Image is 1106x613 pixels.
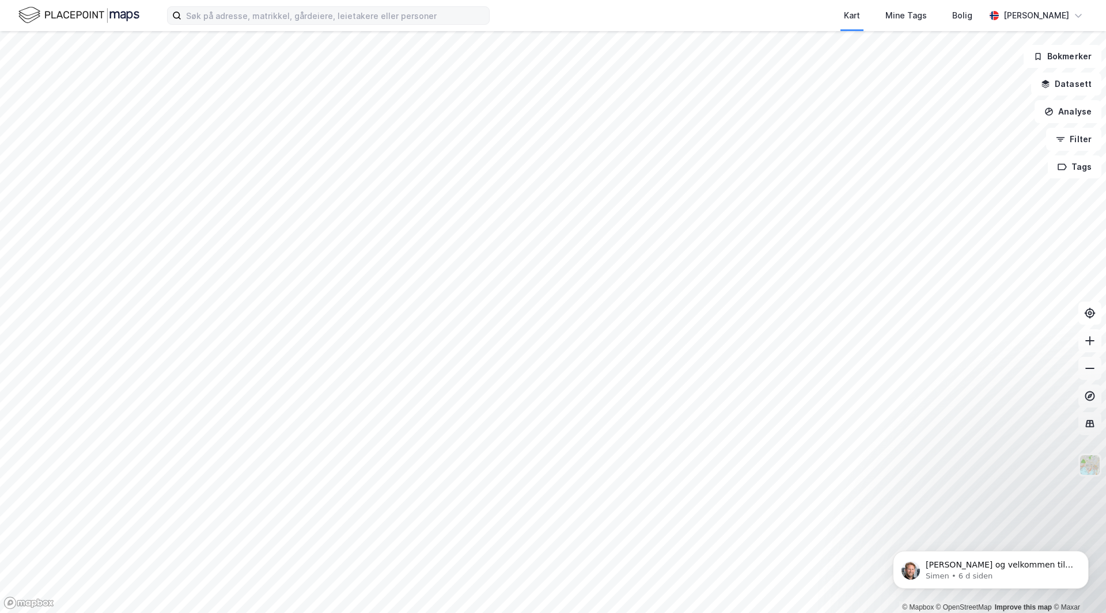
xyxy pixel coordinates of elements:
[844,9,860,22] div: Kart
[1031,73,1101,96] button: Datasett
[181,7,489,24] input: Søk på adresse, matrikkel, gårdeiere, leietakere eller personer
[50,33,198,89] span: [PERSON_NAME] og velkommen til Newsec Maps, Egil Om det er du lurer på så er det bare å ta kontak...
[936,603,992,611] a: OpenStreetMap
[995,603,1052,611] a: Improve this map
[902,603,934,611] a: Mapbox
[885,9,927,22] div: Mine Tags
[1079,454,1101,476] img: Z
[50,44,199,55] p: Message from Simen, sent 6 d siden
[1003,9,1069,22] div: [PERSON_NAME]
[1035,100,1101,123] button: Analyse
[18,5,139,25] img: logo.f888ab2527a4732fd821a326f86c7f29.svg
[1046,128,1101,151] button: Filter
[1024,45,1101,68] button: Bokmerker
[3,596,54,610] a: Mapbox homepage
[1048,155,1101,178] button: Tags
[876,527,1106,607] iframe: Intercom notifications melding
[952,9,972,22] div: Bolig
